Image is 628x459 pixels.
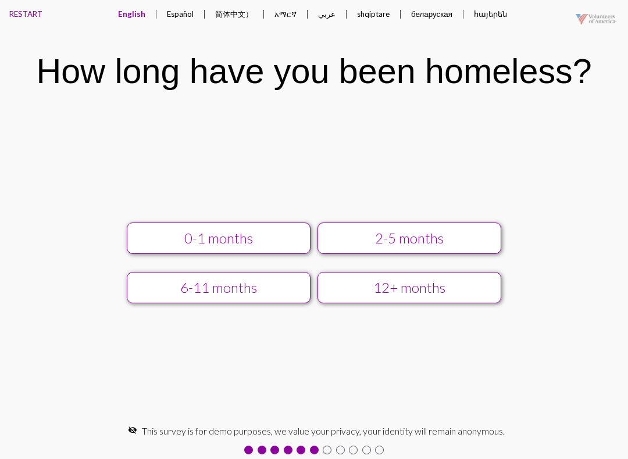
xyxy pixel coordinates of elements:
div: 6-11 months [137,279,301,296]
button: 12+ months [317,272,501,303]
mat-icon: visibility_off [128,425,137,435]
div: 12+ months [327,279,491,296]
div: 2-5 months [327,230,491,246]
button: 2-5 months [317,223,501,254]
div: 0-1 months [137,230,301,246]
button: 0-1 months [127,223,311,254]
div: How long have you been homeless? [36,51,591,91]
button: 6-11 months [127,272,311,303]
span: This survey is for demo purposes, we value your privacy, your identity will remain anonymous. [142,425,505,436]
img: VOAmerica-1920-logo-pos-alpha-20210513.png [567,3,625,35]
